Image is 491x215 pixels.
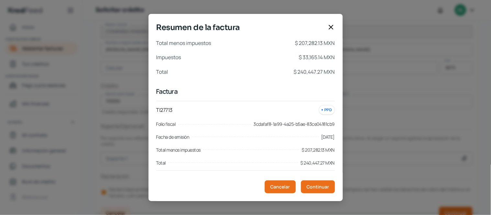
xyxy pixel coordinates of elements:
span: $ 207,282.13 MXN [302,146,335,154]
p: TI27713 [156,106,173,114]
span: Cancelar [271,185,290,189]
p: $ 33,165.14 MXN [299,53,335,62]
button: Continuar [301,180,335,193]
p: Total [156,67,168,77]
p: Total menos impuestos [156,38,211,48]
span: Total menos impuestos [156,146,201,154]
span: Fecha de emisión [156,133,189,141]
p: $ 240,447.27 MXN [294,67,335,77]
span: $ 240,447.27 MXN [301,159,335,167]
span: Continuar [307,185,329,189]
p: Factura [156,87,335,96]
p: Impuestos [156,53,181,62]
span: [DATE] [321,133,335,141]
span: Folio fiscal [156,120,176,128]
button: Cancelar [265,180,296,193]
div: PPD [319,105,335,115]
span: Resumen de la factura [156,22,325,33]
p: $ 207,282.13 MXN [295,38,335,48]
span: 3cdafaf8-1a99-4a25-b5ae-83ce04181cb9 [254,120,335,128]
span: Total [156,159,166,167]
